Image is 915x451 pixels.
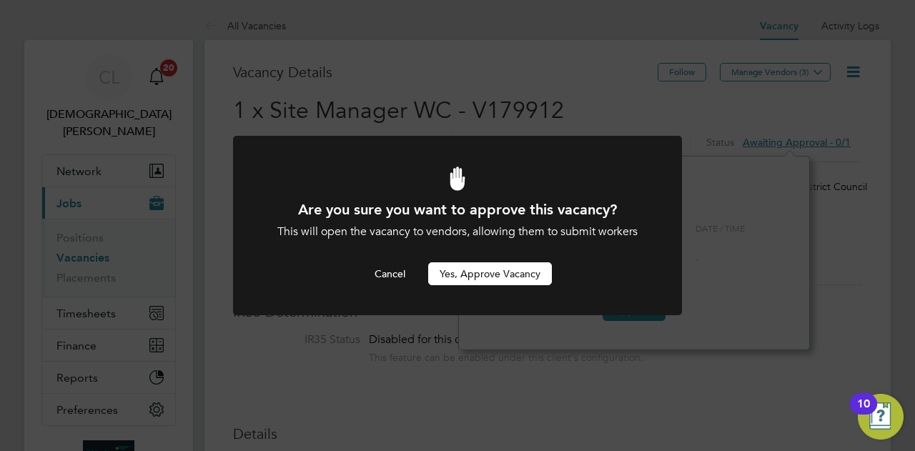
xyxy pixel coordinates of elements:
[858,394,904,440] button: Open Resource Center, 10 new notifications
[428,262,552,285] button: Yes, Approve Vacancy
[277,224,638,239] span: This will open the vacancy to vendors, allowing them to submit workers
[363,262,417,285] button: Cancel
[272,200,643,219] h1: Are you sure you want to approve this vacancy?
[857,404,870,422] div: 10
